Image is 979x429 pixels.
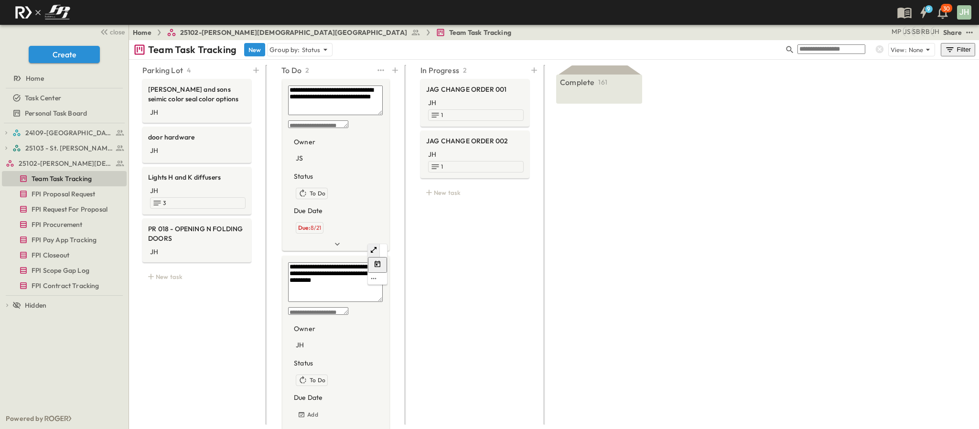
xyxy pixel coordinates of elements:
[167,28,420,37] a: 25102-[PERSON_NAME][DEMOGRAPHIC_DATA][GEOGRAPHIC_DATA]
[163,199,166,207] span: 3
[32,174,92,183] span: Team Task Tracking
[142,218,251,262] div: PR 018 - OPENING N FOLDING DOORSJH
[133,28,151,37] a: Home
[148,172,246,182] span: Lights H and K diffusers
[142,64,183,76] p: Parking Lot
[2,248,125,262] a: FPI Closeout
[142,79,251,123] div: [PERSON_NAME] and sons seimic color seal color optionsJH
[956,4,972,21] button: JH
[281,64,301,76] p: To Do
[6,157,125,170] a: 25102-Christ The Redeemer Anglican Church
[2,233,125,247] a: FPI Pay App Tracking
[368,244,380,257] button: Open
[305,65,309,75] p: 2
[2,106,127,121] div: Personal Task Boardtest
[2,186,127,202] div: FPI Proposal Requesttest
[142,270,251,283] div: New task
[420,130,529,178] div: JAG CHANGE ORDER 002JH1
[368,273,379,284] button: edit
[32,235,97,245] span: FPI Pay App Tracking
[891,45,907,54] p: View:
[2,278,127,293] div: FPI Contract Trackingtest
[945,44,971,55] div: Filter
[2,72,125,85] a: Home
[110,27,125,37] span: close
[2,171,127,186] div: Team Task Trackingtest
[964,27,975,38] button: test
[921,27,930,36] div: Regina Barnett (rbarnett@fpibuilders.com)
[2,279,125,292] a: FPI Contract Tracking
[310,190,325,197] span: To Do
[294,358,380,368] p: Status
[307,411,318,418] h6: Add
[449,28,511,37] span: Team Task Tracking
[441,111,443,119] span: 1
[148,43,237,56] p: Team Task Tracking
[420,186,529,199] div: New task
[2,247,127,263] div: FPI Closeouttest
[943,5,950,12] p: 30
[294,206,380,215] p: Due Date
[2,125,127,140] div: 24109-St. Teresa of Calcutta Parish Halltest
[436,28,511,37] a: Team Task Tracking
[133,28,517,37] nav: breadcrumbs
[2,232,127,247] div: FPI Pay App Trackingtest
[294,137,380,147] p: Owner
[96,25,127,38] button: close
[11,2,74,22] img: c8d7d1ed905e502e8f77bf7063faec64e13b34fdb1f2bdd94b0e311fc34f8000.png
[420,64,459,76] p: In Progress
[302,45,321,54] p: Status
[2,156,127,171] div: 25102-Christ The Redeemer Anglican Churchtest
[892,27,901,36] div: Monica Pruteanu (mpruteanu@fpibuilders.com)
[32,189,95,199] span: FPI Proposal Request
[420,79,529,127] div: JAG CHANGE ORDER 001JH1
[957,5,971,20] div: JH
[142,167,251,214] div: Lights H and K diffusersJH3
[909,45,924,54] p: None
[2,107,125,120] a: Personal Task Board
[560,76,594,88] p: Complete
[294,324,380,333] p: Owner
[150,146,158,155] div: JH
[32,204,108,214] span: FPI Request For Proposal
[142,127,251,163] div: door hardwareJH
[927,5,930,13] h6: 9
[32,250,69,260] span: FPI Closeout
[2,203,125,216] a: FPI Request For Proposal
[2,217,127,232] div: FPI Procurementtest
[296,340,304,352] div: Jose Hurtado (jhurtado@fpibuilders.com)
[32,220,83,229] span: FPI Procurement
[2,91,125,105] a: Task Center
[368,257,387,273] button: Tracking Date Menu
[463,65,467,75] p: 2
[148,85,246,104] span: [PERSON_NAME] and sons seimic color seal color options
[296,153,303,165] div: Jesse Sullivan (jsullivan@fpibuilders.com)
[244,43,265,56] button: New
[2,202,127,217] div: FPI Request For Proposaltest
[296,153,303,163] div: JS
[903,27,911,36] div: Jesse Sullivan (jsullivan@fpibuilders.com)
[426,85,524,94] span: JAG CHANGE ORDER 001
[296,340,304,350] div: JH
[2,263,127,278] div: FPI Scope Gap Logtest
[426,136,524,146] span: JAG CHANGE ORDER 002
[912,27,920,36] div: Sterling Barnett (sterling@fpibuilders.com)
[150,107,158,117] div: JH
[598,77,607,87] p: 161
[943,28,962,37] div: Share
[2,140,127,156] div: 25103 - St. [PERSON_NAME] Phase 2test
[294,172,380,181] p: Status
[428,98,436,107] div: JH
[148,132,246,142] span: door hardware
[148,224,246,243] span: PR 018 - OPENING N FOLDING DOORS
[2,172,125,185] a: Team Task Tracking
[25,93,61,103] span: Task Center
[311,224,322,231] span: 8/21
[150,247,158,257] div: JH
[29,46,100,63] button: Create
[180,28,407,37] span: 25102-[PERSON_NAME][DEMOGRAPHIC_DATA][GEOGRAPHIC_DATA]
[914,4,933,21] button: 9
[26,74,44,83] span: Home
[931,27,939,36] div: Jose Hurtado (jhurtado@fpibuilders.com)
[25,128,113,138] span: 24109-St. Teresa of Calcutta Parish Hall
